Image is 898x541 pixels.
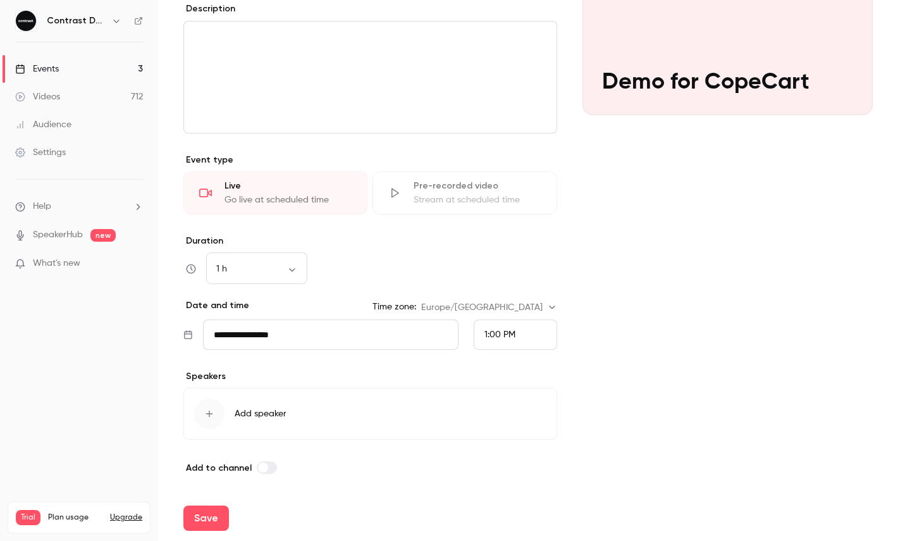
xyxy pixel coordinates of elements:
[183,21,557,134] section: description
[206,263,307,275] div: 1 h
[15,200,143,213] li: help-dropdown-opener
[33,200,51,213] span: Help
[47,15,106,27] h6: Contrast Demos
[183,171,367,215] div: LiveGo live at scheduled time
[16,510,40,525] span: Trial
[183,506,229,531] button: Save
[183,299,249,312] p: Date and time
[16,11,36,31] img: Contrast Demos
[15,63,59,75] div: Events
[48,513,102,523] span: Plan usage
[414,194,541,206] div: Stream at scheduled time
[183,154,557,166] p: Event type
[372,301,416,313] label: Time zone:
[33,228,83,242] a: SpeakerHub
[186,463,252,473] span: Add to channel
[225,194,352,206] div: Go live at scheduled time
[183,235,557,247] label: Duration
[421,301,557,314] div: Europe/[GEOGRAPHIC_DATA]
[15,146,66,159] div: Settings
[183,370,557,383] p: Speakers
[33,257,80,270] span: What's new
[372,171,557,215] div: Pre-recorded videoStream at scheduled time
[90,229,116,242] span: new
[225,180,352,192] div: Live
[474,320,557,350] div: From
[15,90,60,103] div: Videos
[110,513,142,523] button: Upgrade
[203,320,458,350] input: Tue, Feb 17, 2026
[235,407,286,420] span: Add speaker
[414,180,541,192] div: Pre-recorded video
[184,22,557,133] div: editor
[15,118,71,131] div: Audience
[484,330,515,339] span: 1:00 PM
[183,388,557,440] button: Add speaker
[183,3,235,15] label: Description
